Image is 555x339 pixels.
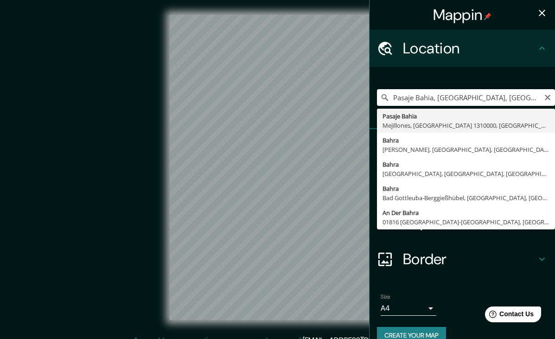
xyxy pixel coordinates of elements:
[383,136,549,145] div: Bahra
[433,6,492,24] h4: Mappin
[484,13,491,20] img: pin-icon.png
[370,241,555,278] div: Border
[370,203,555,241] div: Layout
[472,303,545,329] iframe: Help widget launcher
[370,166,555,203] div: Style
[377,89,555,106] input: Pick your city or area
[383,121,549,130] div: Mejillones, [GEOGRAPHIC_DATA] 1310000, [GEOGRAPHIC_DATA]
[381,293,390,301] label: Size
[170,15,385,320] canvas: Map
[403,250,536,268] h4: Border
[383,169,549,178] div: [GEOGRAPHIC_DATA], [GEOGRAPHIC_DATA], [GEOGRAPHIC_DATA]
[381,301,436,316] div: A4
[383,160,549,169] div: Bahra
[383,184,549,193] div: Bahra
[403,39,536,58] h4: Location
[383,217,549,227] div: 01816 [GEOGRAPHIC_DATA]-[GEOGRAPHIC_DATA], [GEOGRAPHIC_DATA]
[383,111,549,121] div: Pasaje Bahia
[383,145,549,154] div: [PERSON_NAME], [GEOGRAPHIC_DATA], [GEOGRAPHIC_DATA]
[403,213,536,231] h4: Layout
[383,193,549,202] div: Bad Gottleuba-Berggießhübel, [GEOGRAPHIC_DATA], [GEOGRAPHIC_DATA]
[544,92,551,101] button: Clear
[383,208,549,217] div: An Der Bahra
[370,129,555,166] div: Pins
[370,30,555,67] div: Location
